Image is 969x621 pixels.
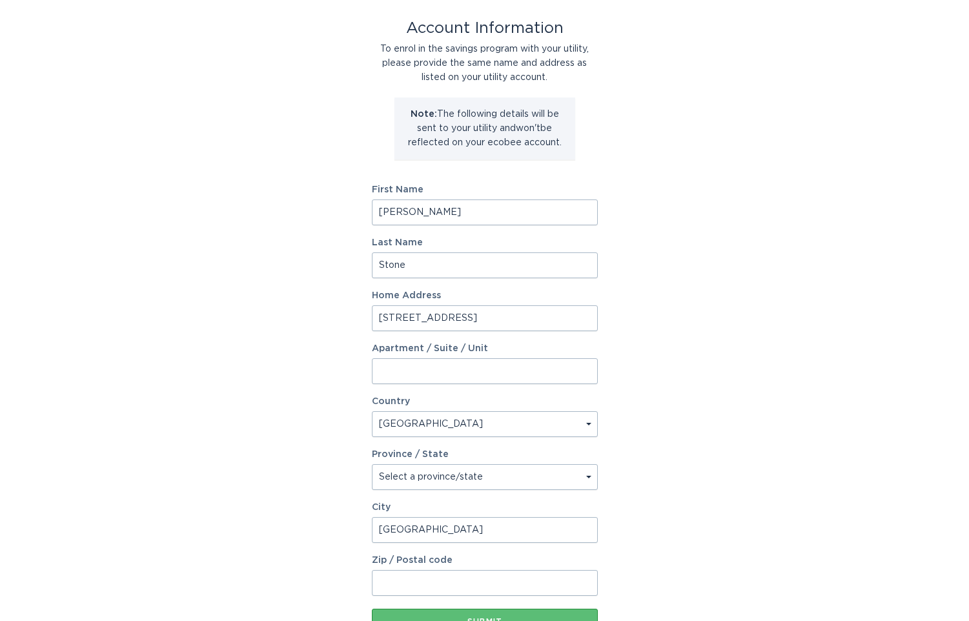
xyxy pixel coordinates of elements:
label: Country [372,397,410,406]
label: Last Name [372,238,598,247]
label: First Name [372,185,598,194]
label: Zip / Postal code [372,556,598,565]
label: Province / State [372,450,449,459]
label: City [372,503,598,512]
label: Apartment / Suite / Unit [372,344,598,353]
div: Account Information [372,21,598,36]
strong: Note: [411,110,437,119]
label: Home Address [372,291,598,300]
p: The following details will be sent to your utility and won't be reflected on your ecobee account. [404,107,566,150]
div: To enrol in the savings program with your utility, please provide the same name and address as li... [372,42,598,85]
